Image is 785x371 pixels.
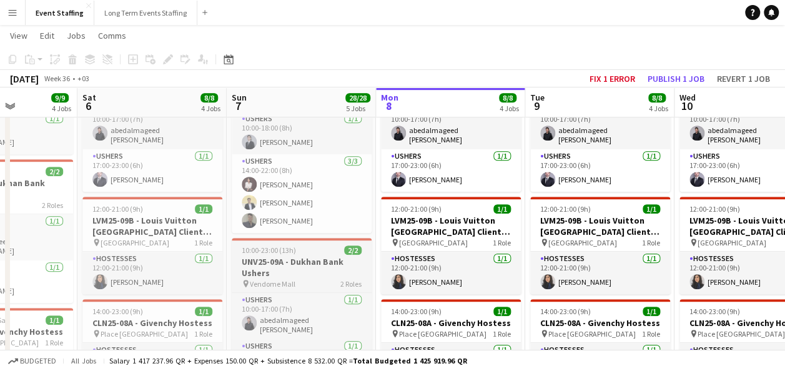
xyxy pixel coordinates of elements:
[642,238,660,247] span: 1 Role
[67,30,86,41] span: Jobs
[399,329,486,339] span: Place [GEOGRAPHIC_DATA]
[42,200,63,210] span: 2 Roles
[92,204,143,214] span: 12:00-21:00 (9h)
[381,317,521,329] h3: CLN25-08A - Givenchy Hostess
[82,252,222,294] app-card-role: Hostesses1/112:00-21:00 (9h)[PERSON_NAME]
[101,238,169,247] span: [GEOGRAPHIC_DATA]
[194,238,212,247] span: 1 Role
[98,30,126,41] span: Comms
[201,104,220,113] div: 4 Jobs
[101,329,188,339] span: Place [GEOGRAPHIC_DATA]
[46,315,63,325] span: 1/1
[530,92,545,103] span: Tue
[530,149,670,192] app-card-role: Ushers1/117:00-23:00 (6h)[PERSON_NAME]
[649,104,668,113] div: 4 Jobs
[493,329,511,339] span: 1 Role
[20,357,56,365] span: Budgeted
[232,57,372,233] app-job-card: 10:00-22:00 (12h)4/4ASE25-08A - MOQ Back to School Campaign Mall of [GEOGRAPHIC_DATA]2 RolesUsher...
[232,293,372,339] app-card-role: Ushers1/110:00-17:00 (7h)abedalmageed [PERSON_NAME]
[585,71,640,87] button: Fix 1 error
[643,307,660,316] span: 1/1
[391,204,442,214] span: 12:00-21:00 (9h)
[10,72,39,85] div: [DATE]
[35,27,59,44] a: Edit
[381,215,521,237] h3: LVM25-09B - Louis Vuitton [GEOGRAPHIC_DATA] Client Advisor
[82,48,222,192] app-job-card: 10:00-23:00 (13h)2/2UNV25-09A - Dukhan Bank Ushers Vendome Mall2 RolesUshers1/110:00-17:00 (7h)ab...
[26,1,94,25] button: Event Staffing
[698,329,785,339] span: Place [GEOGRAPHIC_DATA]
[45,338,63,347] span: 1 Role
[51,93,69,102] span: 9/9
[540,204,591,214] span: 12:00-21:00 (9h)
[242,245,296,255] span: 10:00-23:00 (13h)
[345,93,370,102] span: 28/28
[195,307,212,316] span: 1/1
[530,252,670,294] app-card-role: Hostesses1/112:00-21:00 (9h)[PERSON_NAME]
[82,317,222,329] h3: CLN25-08A - Givenchy Hostess
[712,71,775,87] button: Revert 1 job
[500,104,519,113] div: 4 Jobs
[678,99,696,113] span: 10
[69,356,99,365] span: All jobs
[200,93,218,102] span: 8/8
[62,27,91,44] a: Jobs
[346,104,370,113] div: 5 Jobs
[94,1,197,25] button: Long Term Events Staffing
[391,307,442,316] span: 14:00-23:00 (9h)
[232,256,372,279] h3: UNV25-09A - Dukhan Bank Ushers
[82,149,222,192] app-card-role: Ushers1/117:00-23:00 (6h)[PERSON_NAME]
[41,74,72,83] span: Week 36
[353,356,467,365] span: Total Budgeted 1 425 919.96 QR
[109,356,467,365] div: Salary 1 417 237.96 QR + Expenses 150.00 QR + Subsistence 8 532.00 QR =
[548,238,617,247] span: [GEOGRAPHIC_DATA]
[381,197,521,294] div: 12:00-21:00 (9h)1/1LVM25-09B - Louis Vuitton [GEOGRAPHIC_DATA] Client Advisor [GEOGRAPHIC_DATA]1 ...
[81,99,96,113] span: 6
[642,329,660,339] span: 1 Role
[340,279,362,289] span: 2 Roles
[93,27,131,44] a: Comms
[194,329,212,339] span: 1 Role
[6,354,58,368] button: Budgeted
[46,167,63,176] span: 2/2
[82,92,96,103] span: Sat
[648,93,666,102] span: 8/8
[381,48,521,192] app-job-card: 10:00-23:00 (13h)2/2UNV25-09A - Dukhan Bank Ushers Vendome Mall2 RolesUshers1/110:00-17:00 (7h)ab...
[689,307,740,316] span: 14:00-23:00 (9h)
[381,252,521,294] app-card-role: Hostesses1/112:00-21:00 (9h)[PERSON_NAME]
[381,103,521,149] app-card-role: Ushers1/110:00-17:00 (7h)abedalmageed [PERSON_NAME]
[643,71,709,87] button: Publish 1 job
[499,93,516,102] span: 8/8
[689,204,740,214] span: 12:00-21:00 (9h)
[5,27,32,44] a: View
[52,104,71,113] div: 4 Jobs
[82,103,222,149] app-card-role: Ushers1/110:00-17:00 (7h)abedalmageed [PERSON_NAME]
[643,204,660,214] span: 1/1
[232,112,372,154] app-card-role: Ushers1/110:00-18:00 (8h)[PERSON_NAME]
[548,329,636,339] span: Place [GEOGRAPHIC_DATA]
[679,92,696,103] span: Wed
[530,317,670,329] h3: CLN25-08A - Givenchy Hostess
[344,245,362,255] span: 2/2
[230,99,247,113] span: 7
[528,99,545,113] span: 9
[250,279,295,289] span: Vendome Mall
[381,149,521,192] app-card-role: Ushers1/117:00-23:00 (6h)[PERSON_NAME]
[379,99,398,113] span: 8
[530,197,670,294] app-job-card: 12:00-21:00 (9h)1/1LVM25-09B - Louis Vuitton [GEOGRAPHIC_DATA] Client Advisor [GEOGRAPHIC_DATA]1 ...
[92,307,143,316] span: 14:00-23:00 (9h)
[232,154,372,233] app-card-role: Ushers3/314:00-22:00 (8h)[PERSON_NAME][PERSON_NAME][PERSON_NAME]
[530,48,670,192] app-job-card: 10:00-23:00 (13h)2/2UNV25-09A - Dukhan Bank Ushers Vendome Mall2 RolesUshers1/110:00-17:00 (7h)ab...
[40,30,54,41] span: Edit
[82,197,222,294] app-job-card: 12:00-21:00 (9h)1/1LVM25-09B - Louis Vuitton [GEOGRAPHIC_DATA] Client Advisor [GEOGRAPHIC_DATA]1 ...
[530,103,670,149] app-card-role: Ushers1/110:00-17:00 (7h)abedalmageed [PERSON_NAME]
[698,238,766,247] span: [GEOGRAPHIC_DATA]
[530,215,670,237] h3: LVM25-09B - Louis Vuitton [GEOGRAPHIC_DATA] Client Advisor
[82,215,222,237] h3: LVM25-09B - Louis Vuitton [GEOGRAPHIC_DATA] Client Advisor
[493,238,511,247] span: 1 Role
